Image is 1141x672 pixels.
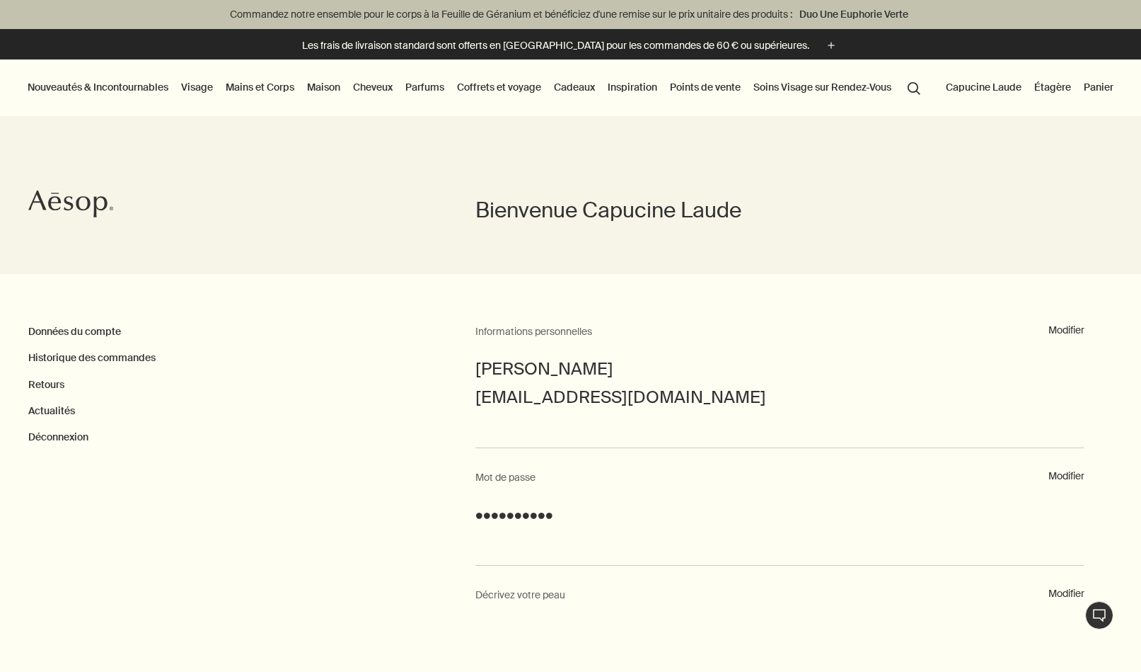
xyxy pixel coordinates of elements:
[1085,601,1113,630] button: Chat en direct
[25,59,927,116] nav: primary
[1081,78,1116,96] button: Panier
[28,378,64,391] a: Retours
[475,501,1084,530] div: ••••••••••
[475,587,1049,604] h2: Décrivez votre peau
[1048,324,1084,338] button: Modifier
[302,38,809,53] p: Les frais de livraison standard sont offerts en [GEOGRAPHIC_DATA] pour les commandes de 60 € ou s...
[25,186,117,225] a: Aesop
[475,383,1084,412] div: [EMAIL_ADDRESS][DOMAIN_NAME]
[28,351,156,364] a: Historique des commandes
[28,431,88,445] button: Déconnexion
[223,78,297,96] a: Mains et Corps
[605,78,660,96] a: Inspiration
[178,78,216,96] a: Visage
[28,325,121,338] a: Données du compte
[1048,587,1084,601] button: Modifier
[28,190,113,218] svg: Aesop
[943,59,1116,116] nav: supplementary
[475,469,1049,486] h2: Mot de passe
[475,355,1084,384] div: [PERSON_NAME]
[28,404,75,417] a: Actualités
[302,38,839,54] button: Les frais de livraison standard sont offerts en [GEOGRAPHIC_DATA] pour les commandes de 60 € ou s...
[475,324,1049,341] h2: Informations personnelles
[751,78,894,96] a: Soins Visage sur Rendez-Vous
[14,7,1127,22] p: Commandez notre ensemble pour le corps à la Feuille de Géranium et bénéficiez d'une remise sur le...
[667,78,743,96] button: Points de vente
[943,78,1024,96] button: Capucine Laude
[28,324,475,445] nav: My Account Page Menu Navigation
[350,78,395,96] a: Cheveux
[25,78,171,96] button: Nouveautés & Incontournables
[1048,469,1084,484] button: Modifier
[901,74,927,101] button: Lancer une recherche
[551,78,598,96] a: Cadeaux
[402,78,447,96] a: Parfums
[304,78,343,96] a: Maison
[454,78,544,96] a: Coffrets et voyage
[797,6,911,22] a: Duo Une Euphorie Verte
[1031,78,1074,96] a: Étagère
